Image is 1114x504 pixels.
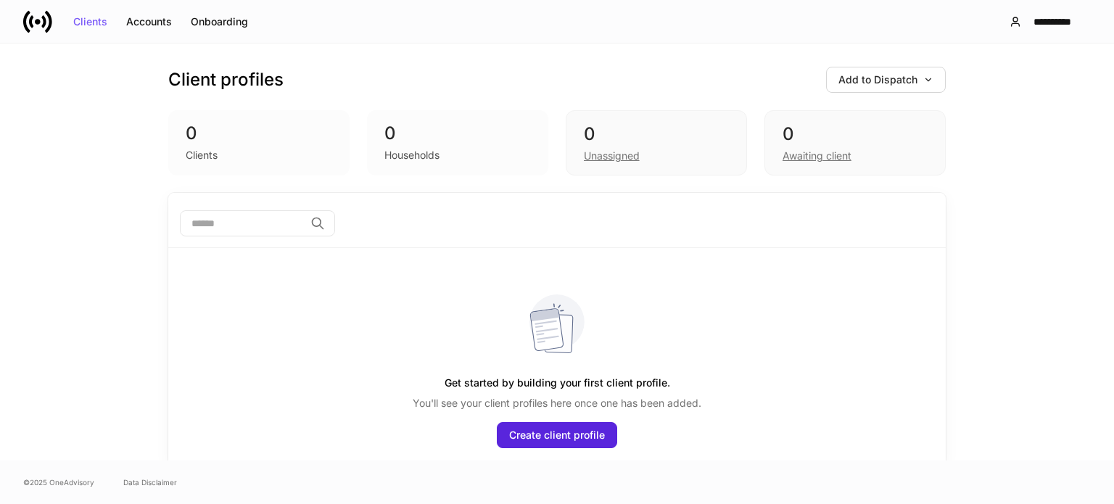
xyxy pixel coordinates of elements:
div: 0 [584,123,729,146]
button: Onboarding [181,10,257,33]
div: Create client profile [509,430,605,440]
h3: Client profiles [168,68,284,91]
button: Clients [64,10,117,33]
button: Accounts [117,10,181,33]
h5: Get started by building your first client profile. [445,370,670,396]
span: © 2025 OneAdvisory [23,476,94,488]
div: Accounts [126,17,172,27]
div: 0 [384,122,531,145]
div: 0 [186,122,332,145]
div: Clients [73,17,107,27]
div: Clients [186,148,218,162]
button: Add to Dispatch [826,67,946,93]
div: 0Unassigned [566,110,747,175]
div: Onboarding [191,17,248,27]
div: Unassigned [584,149,640,163]
button: Create client profile [497,422,617,448]
p: You'll see your client profiles here once one has been added. [413,396,701,410]
div: Awaiting client [783,149,851,163]
div: 0Awaiting client [764,110,946,175]
div: Households [384,148,440,162]
div: 0 [783,123,928,146]
a: Data Disclaimer [123,476,177,488]
div: Add to Dispatch [838,75,933,85]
